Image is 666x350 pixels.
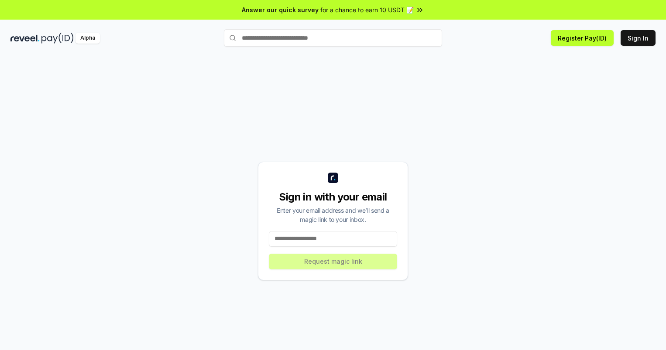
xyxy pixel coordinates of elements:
div: Alpha [76,33,100,44]
img: pay_id [41,33,74,44]
img: reveel_dark [10,33,40,44]
button: Sign In [621,30,656,46]
button: Register Pay(ID) [551,30,614,46]
img: logo_small [328,173,338,183]
span: for a chance to earn 10 USDT 📝 [320,5,414,14]
div: Enter your email address and we’ll send a magic link to your inbox. [269,206,397,224]
span: Answer our quick survey [242,5,319,14]
div: Sign in with your email [269,190,397,204]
